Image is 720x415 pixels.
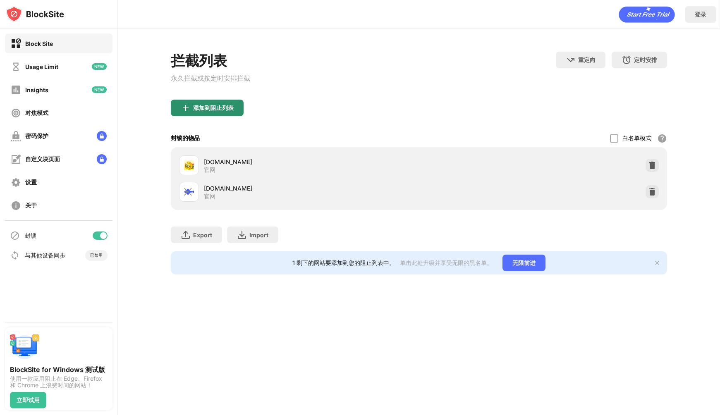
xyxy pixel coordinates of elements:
[184,160,194,170] img: favicons
[695,11,706,19] div: 登录
[17,397,40,403] div: 立即试用
[249,231,268,239] div: Import
[25,155,60,163] div: 自定义块页面
[654,260,660,266] img: x-button.svg
[10,250,20,260] img: sync-icon.svg
[97,154,107,164] img: lock-menu.svg
[184,187,194,197] img: favicons
[502,255,545,271] div: 无限前进
[25,109,48,117] div: 对焦模式
[25,179,37,186] div: 设置
[11,62,21,72] img: time-usage-off.svg
[25,252,65,260] div: 与其他设备同步
[400,259,493,267] div: 单击此处升级并享受无限的黑名单。
[11,38,21,49] img: block-on.svg
[634,56,657,64] div: 定时安排
[11,85,21,95] img: insights-off.svg
[10,231,20,241] img: blocking-icon.svg
[97,131,107,141] img: lock-menu.svg
[25,202,37,210] div: 关于
[171,74,250,83] div: 永久拦截或按定时安排拦截
[171,52,250,71] div: 拦截列表
[193,105,234,111] div: 添加到阻止列表
[90,253,103,258] div: 已禁用
[92,63,107,70] img: new-icon.svg
[10,375,108,389] div: 使用一款应用阻止在 Edge、Firefox 和 Chrome 上浪费时间的网站！
[204,184,419,193] div: [DOMAIN_NAME]
[25,40,53,47] div: Block Site
[204,157,419,166] div: [DOMAIN_NAME]
[11,200,21,211] img: about-off.svg
[11,108,21,118] img: focus-off.svg
[171,134,200,142] div: 封锁的物品
[622,134,651,142] div: 白名单模式
[204,166,215,174] div: 官网
[204,193,215,200] div: 官网
[10,365,108,374] div: BlockSite for Windows 测试版
[25,232,36,240] div: 封锁
[193,231,212,239] div: Export
[292,259,395,267] div: 1 剩下的网站要添加到您的阻止列表中。
[578,56,596,64] div: 重定向
[6,6,64,22] img: logo-blocksite.svg
[92,86,107,93] img: new-icon.svg
[11,177,21,188] img: settings-off.svg
[619,6,675,23] div: animation
[11,131,21,141] img: password-protection-off.svg
[25,86,48,93] div: Insights
[25,63,58,70] div: Usage Limit
[11,154,21,165] img: customize-block-page-off.svg
[25,132,48,140] div: 密码保护
[10,332,40,362] img: push-desktop.svg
